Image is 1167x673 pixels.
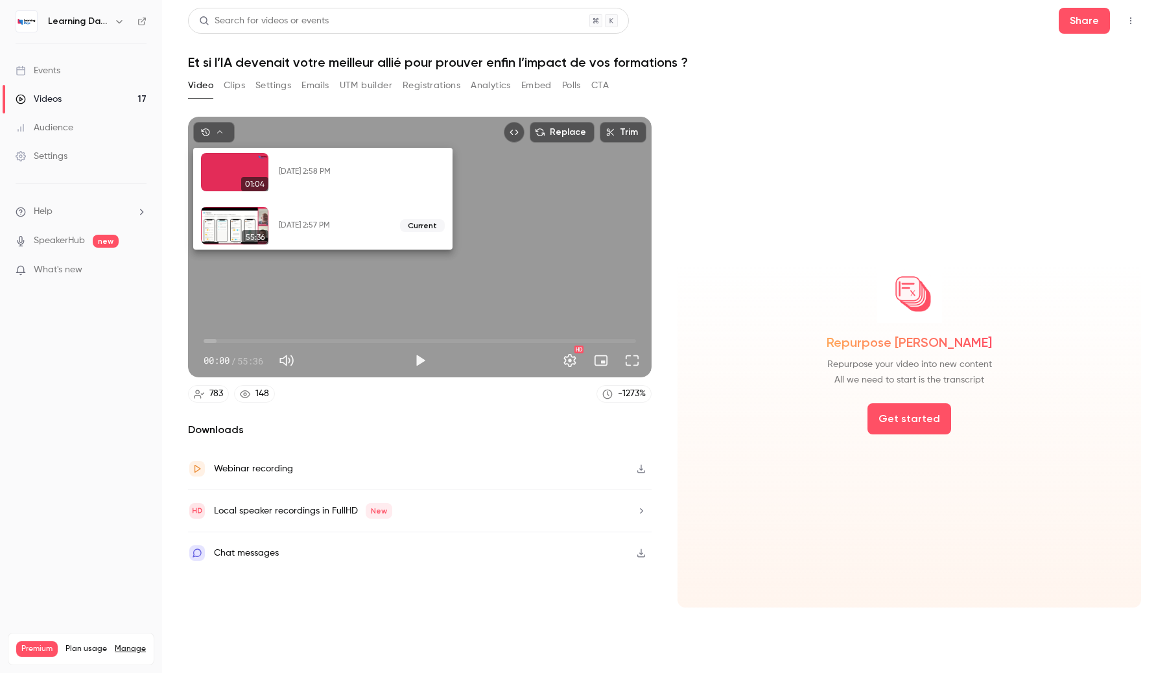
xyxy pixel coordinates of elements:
span: Current [400,219,445,232]
div: [DATE] 2:57 PM [279,220,390,231]
span: 01:04 [241,177,268,191]
div: [DATE] 2:58 PM [279,167,356,177]
span: Delete [424,161,445,182]
span: 55:36 [242,230,268,244]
